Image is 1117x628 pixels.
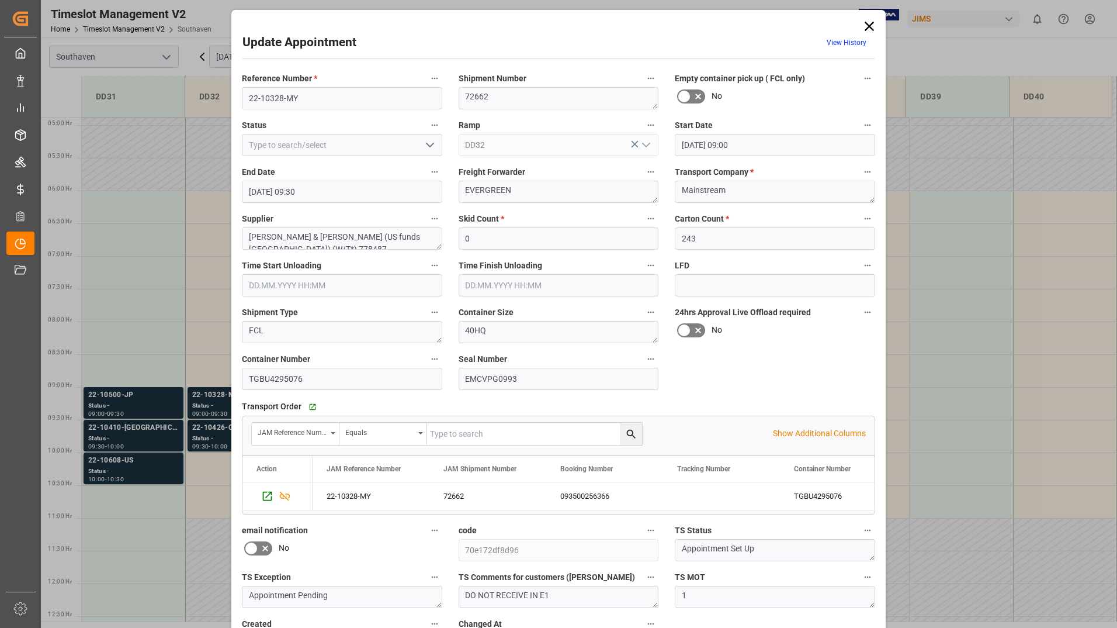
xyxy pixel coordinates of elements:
[459,571,635,584] span: TS Comments for customers ([PERSON_NAME])
[242,134,442,156] input: Type to search/select
[637,136,654,154] button: open menu
[712,90,722,102] span: No
[242,571,291,584] span: TS Exception
[827,39,866,47] a: View History
[459,166,525,178] span: Freight Forwarder
[279,542,289,554] span: No
[675,525,712,537] span: TS Status
[459,213,504,225] span: Skid Count
[677,465,730,473] span: Tracking Number
[429,482,546,510] div: 72662
[643,305,658,320] button: Container Size
[345,425,414,438] div: Equals
[620,423,642,445] button: search button
[459,181,659,203] textarea: EVERGREEN
[459,73,526,85] span: Shipment Number
[675,119,713,132] span: Start Date
[860,258,875,273] button: LFD
[643,71,658,86] button: Shipment Number
[675,213,729,225] span: Carton Count
[675,539,875,561] textarea: Appointment Set Up
[459,274,659,296] input: DD.MM.YYYY HH:MM
[459,321,659,343] textarea: 40HQ
[427,423,642,445] input: Type to search
[258,425,327,438] div: JAM Reference Number
[443,465,516,473] span: JAM Shipment Number
[256,465,277,473] div: Action
[860,570,875,585] button: TS MOT
[860,305,875,320] button: 24hrs Approval Live Offload required
[242,274,442,296] input: DD.MM.YYYY HH:MM
[313,482,429,510] div: 22-10328-MY
[242,119,266,132] span: Status
[643,523,658,538] button: code
[675,181,875,203] textarea: Mainstream
[860,118,875,133] button: Start Date
[794,465,851,473] span: Container Number
[242,181,442,203] input: DD.MM.YYYY HH:MM
[459,306,514,319] span: Container Size
[643,211,658,226] button: Skid Count *
[427,258,442,273] button: Time Start Unloading
[643,164,658,180] button: Freight Forwarder
[860,71,875,86] button: Empty container pick up ( FCL only)
[860,164,875,180] button: Transport Company *
[242,401,301,413] span: Transport Order
[242,482,313,510] div: Press SPACE to select this row.
[712,324,722,336] span: No
[242,213,273,225] span: Supplier
[675,571,705,584] span: TS MOT
[459,87,659,109] textarea: 72662
[242,227,442,250] textarea: [PERSON_NAME] & [PERSON_NAME] (US funds [GEOGRAPHIC_DATA]) (W/T*) 778487
[459,260,542,272] span: Time Finish Unloading
[675,260,689,272] span: LFD
[242,73,317,85] span: Reference Number
[427,570,442,585] button: TS Exception
[459,586,659,608] textarea: DO NOT RECEIVE IN E1
[427,351,442,367] button: Container Number
[860,523,875,538] button: TS Status
[643,258,658,273] button: Time Finish Unloading
[675,586,875,608] textarea: 1
[643,351,658,367] button: Seal Number
[427,71,442,86] button: Reference Number *
[459,525,477,537] span: code
[643,118,658,133] button: Ramp
[420,136,438,154] button: open menu
[427,305,442,320] button: Shipment Type
[427,164,442,180] button: End Date
[459,134,659,156] input: Type to search/select
[860,211,875,226] button: Carton Count *
[242,33,356,52] h2: Update Appointment
[780,482,897,510] div: TGBU4295076
[242,321,442,343] textarea: FCL
[675,73,805,85] span: Empty container pick up ( FCL only)
[242,525,308,537] span: email notification
[252,423,339,445] button: open menu
[427,523,442,538] button: email notification
[459,119,480,132] span: Ramp
[675,306,811,319] span: 24hrs Approval Live Offload required
[459,353,507,365] span: Seal Number
[560,465,613,473] span: Booking Number
[327,465,401,473] span: JAM Reference Number
[427,118,442,133] button: Status
[242,306,298,319] span: Shipment Type
[675,166,754,178] span: Transport Company
[773,427,866,440] p: Show Additional Columns
[427,211,442,226] button: Supplier
[339,423,427,445] button: open menu
[546,482,663,510] div: 093500256366
[643,570,658,585] button: TS Comments for customers ([PERSON_NAME])
[242,260,321,272] span: Time Start Unloading
[675,134,875,156] input: DD.MM.YYYY HH:MM
[242,353,310,365] span: Container Number
[242,166,275,178] span: End Date
[242,586,442,608] textarea: Appointment Pending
